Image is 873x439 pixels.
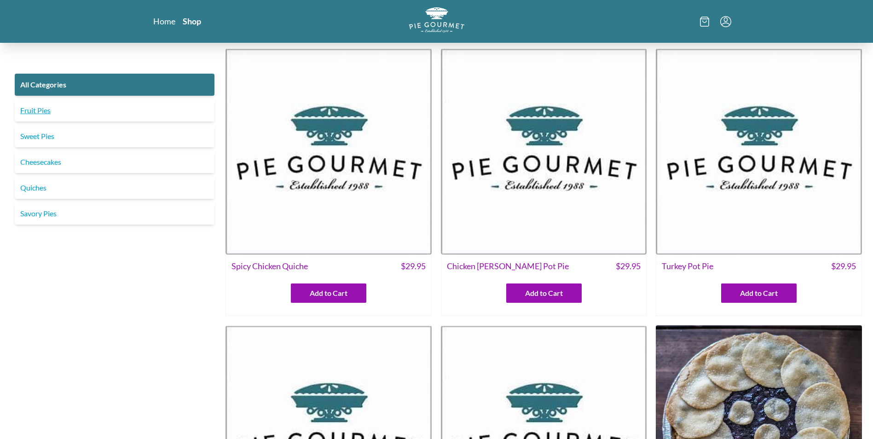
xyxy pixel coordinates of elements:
[15,177,214,199] a: Quiches
[401,260,426,272] span: $ 29.95
[409,7,464,33] img: logo
[721,283,797,303] button: Add to Cart
[409,7,464,35] a: Logo
[225,48,432,254] img: Spicy Chicken Quiche
[183,16,201,27] a: Shop
[740,288,778,299] span: Add to Cart
[831,260,856,272] span: $ 29.95
[662,260,713,272] span: Turkey Pot Pie
[231,260,308,272] span: Spicy Chicken Quiche
[291,283,366,303] button: Add to Cart
[525,288,563,299] span: Add to Cart
[616,260,641,272] span: $ 29.95
[15,99,214,121] a: Fruit Pies
[720,16,731,27] button: Menu
[656,48,862,254] img: Turkey Pot Pie
[447,260,569,272] span: Chicken [PERSON_NAME] Pot Pie
[441,48,647,254] img: Chicken Curry Pot Pie
[15,151,214,173] a: Cheesecakes
[15,202,214,225] a: Savory Pies
[15,74,214,96] a: All Categories
[15,125,214,147] a: Sweet Pies
[506,283,582,303] button: Add to Cart
[153,16,175,27] a: Home
[310,288,347,299] span: Add to Cart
